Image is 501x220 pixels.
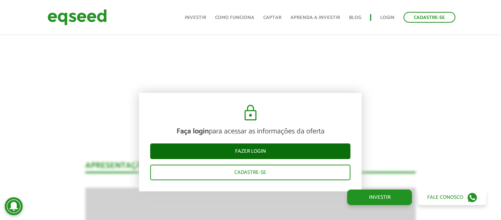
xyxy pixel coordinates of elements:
a: Blog [349,15,361,20]
a: Fazer login [150,143,350,159]
a: Como funciona [215,15,254,20]
a: Aprenda a investir [290,15,340,20]
a: Fale conosco [418,190,486,205]
strong: Faça login [177,125,209,137]
a: Captar [263,15,281,20]
img: cadeado.svg [241,104,260,122]
a: Cadastre-se [150,165,350,180]
a: Investir [185,15,206,20]
img: EqSeed [47,7,107,27]
a: Investir [347,190,412,205]
a: Login [380,15,395,20]
p: para acessar as informações da oferta [150,127,350,136]
a: Cadastre-se [403,12,455,23]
